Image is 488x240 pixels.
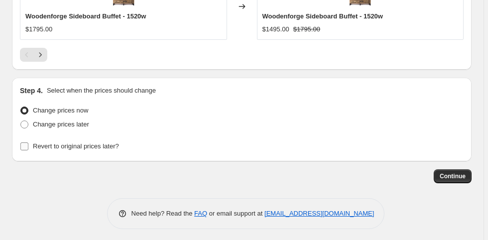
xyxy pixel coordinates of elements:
[262,24,289,34] div: $1495.00
[207,210,264,217] span: or email support at
[434,169,472,183] button: Continue
[131,210,195,217] span: Need help? Read the
[25,12,146,20] span: Woodenforge Sideboard Buffet - 1520w
[33,120,89,128] span: Change prices later
[194,210,207,217] a: FAQ
[262,12,383,20] span: Woodenforge Sideboard Buffet - 1520w
[293,24,320,34] strike: $1795.00
[47,86,156,96] p: Select when the prices should change
[33,107,88,114] span: Change prices now
[20,48,47,62] nav: Pagination
[264,210,374,217] a: [EMAIL_ADDRESS][DOMAIN_NAME]
[20,86,43,96] h2: Step 4.
[33,48,47,62] button: Next
[25,24,52,34] div: $1795.00
[33,142,119,150] span: Revert to original prices later?
[440,172,466,180] span: Continue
